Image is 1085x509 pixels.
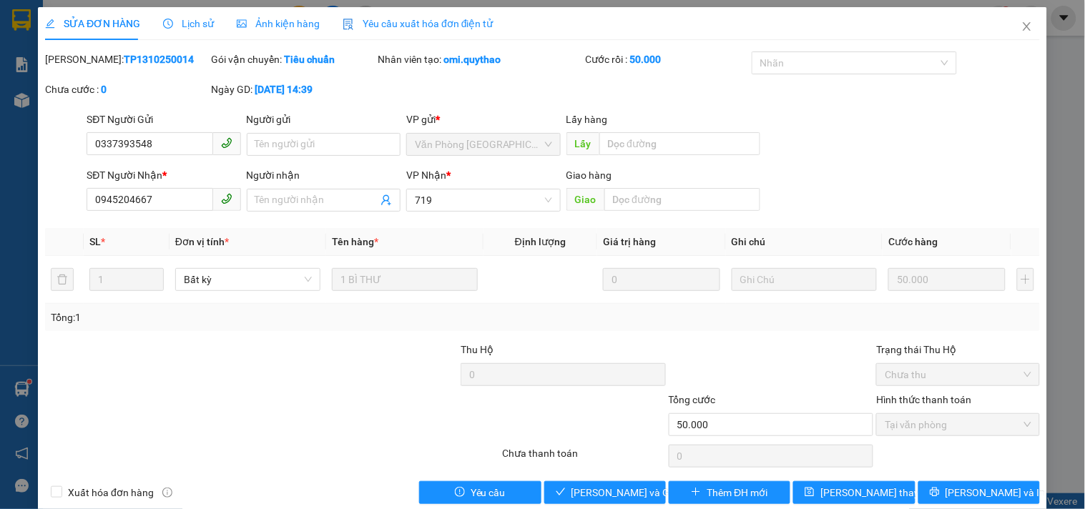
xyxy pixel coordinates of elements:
input: 0 [603,268,720,291]
div: Tổng: 1 [51,310,420,325]
span: Xuất hóa đơn hàng [62,485,159,500]
span: Lịch sử [163,18,214,29]
span: VP Nhận [406,169,446,181]
span: [PERSON_NAME] và Giao hàng [571,485,709,500]
button: plus [1017,268,1034,291]
div: Cước rồi : [586,51,749,67]
span: Ảnh kiện hàng [237,18,320,29]
div: Ngày GD: [212,81,375,97]
button: delete [51,268,74,291]
input: Dọc đường [604,188,760,211]
span: SL [89,236,101,247]
div: SĐT Người Nhận [87,167,240,183]
span: Tại văn phòng [885,414,1031,435]
span: Cước hàng [888,236,938,247]
div: Chưa thanh toán [501,445,667,470]
span: 719 [415,189,551,211]
span: check [556,487,566,498]
b: omi.quythao [443,54,501,65]
button: plusThêm ĐH mới [669,481,790,504]
span: Chưa thu [885,364,1031,385]
span: Lấy hàng [566,114,608,125]
span: Giao hàng [566,169,612,181]
span: clock-circle [163,19,173,29]
input: Ghi Chú [732,268,877,291]
span: Lấy [566,132,599,155]
div: [PERSON_NAME]: [45,51,208,67]
span: user-add [381,194,392,206]
span: Tổng cước [669,394,716,405]
span: save [805,487,815,498]
b: 50.000 [630,54,662,65]
span: Định lượng [515,236,566,247]
span: Văn Phòng Tân Phú [415,134,551,155]
button: Close [1007,7,1047,47]
img: icon [343,19,354,30]
span: Đơn vị tính [175,236,229,247]
button: check[PERSON_NAME] và Giao hàng [544,481,666,504]
button: exclamation-circleYêu cầu [419,481,541,504]
button: save[PERSON_NAME] thay đổi [793,481,915,504]
span: plus [691,487,701,498]
th: Ghi chú [726,228,883,256]
div: Trạng thái Thu Hộ [876,342,1039,357]
input: Dọc đường [599,132,760,155]
span: Bất kỳ [184,269,312,290]
span: SỬA ĐƠN HÀNG [45,18,140,29]
div: Chưa cước : [45,81,208,97]
span: phone [221,137,232,149]
span: phone [221,193,232,204]
div: Nhân viên tạo: [378,51,583,67]
span: edit [45,19,55,29]
span: info-circle [162,488,172,498]
span: [PERSON_NAME] và In [946,485,1046,500]
span: Yêu cầu xuất hóa đơn điện tử [343,18,494,29]
div: VP gửi [406,112,560,127]
span: Giá trị hàng [603,236,656,247]
b: Tiêu chuẩn [285,54,335,65]
span: Thêm ĐH mới [707,485,767,500]
span: Thu Hộ [461,344,494,355]
span: picture [237,19,247,29]
span: close [1021,21,1033,32]
b: TP1310250014 [124,54,194,65]
span: Yêu cầu [471,485,506,500]
div: SĐT Người Gửi [87,112,240,127]
span: [PERSON_NAME] thay đổi [820,485,935,500]
button: printer[PERSON_NAME] và In [918,481,1040,504]
input: 0 [888,268,1006,291]
b: [DATE] 14:39 [255,84,313,95]
div: Người gửi [247,112,401,127]
b: 0 [101,84,107,95]
div: Gói vận chuyển: [212,51,375,67]
span: exclamation-circle [455,487,465,498]
span: printer [930,487,940,498]
div: Người nhận [247,167,401,183]
span: Giao [566,188,604,211]
span: Tên hàng [332,236,378,247]
input: VD: Bàn, Ghế [332,268,477,291]
label: Hình thức thanh toán [876,394,971,405]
